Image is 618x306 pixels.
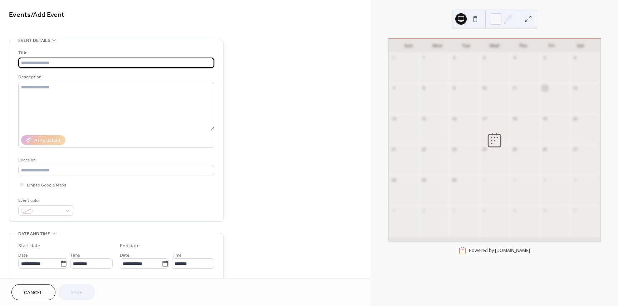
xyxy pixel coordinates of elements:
div: 11 [572,208,578,213]
a: [DOMAIN_NAME] [495,248,530,254]
div: 7 [451,208,457,213]
div: 10 [542,208,548,213]
div: 31 [391,55,396,60]
div: 1 [421,55,426,60]
div: 4 [512,55,517,60]
div: 16 [451,116,457,121]
div: 13 [572,86,578,91]
div: 24 [482,147,487,152]
div: 6 [421,208,426,213]
div: 9 [451,86,457,91]
div: 5 [542,55,548,60]
div: 6 [572,55,578,60]
div: 27 [572,147,578,152]
div: 25 [512,147,517,152]
div: 30 [451,177,457,183]
span: Cancel [24,289,43,297]
div: 14 [391,116,396,121]
div: 4 [572,177,578,183]
div: Thu [509,39,538,53]
div: Description [18,73,213,81]
div: 8 [421,86,426,91]
div: 11 [512,86,517,91]
div: 1 [482,177,487,183]
span: Time [70,252,80,259]
div: 10 [482,86,487,91]
div: 5 [391,208,396,213]
div: Wed [480,39,509,53]
div: 21 [391,147,396,152]
div: 2 [451,55,457,60]
div: 3 [482,55,487,60]
span: Date and time [18,230,50,238]
div: Start date [18,242,40,250]
div: Powered by [469,248,530,254]
span: Time [172,252,182,259]
span: Event details [18,37,50,44]
div: End date [120,242,140,250]
div: Fri [538,39,566,53]
div: 29 [421,177,426,183]
div: 2 [512,177,517,183]
span: Link to Google Maps [27,181,66,189]
div: 22 [421,147,426,152]
div: Mon [423,39,452,53]
div: 7 [391,86,396,91]
div: 15 [421,116,426,121]
div: 18 [512,116,517,121]
div: Sat [566,39,595,53]
div: 26 [542,147,548,152]
a: Events [9,8,31,22]
div: 12 [542,86,548,91]
div: 20 [572,116,578,121]
div: Tue [452,39,480,53]
div: 3 [542,177,548,183]
div: 23 [451,147,457,152]
div: 8 [482,208,487,213]
div: 19 [542,116,548,121]
div: 28 [391,177,396,183]
div: Title [18,49,213,57]
div: Sun [394,39,423,53]
div: 17 [482,116,487,121]
div: 9 [512,208,517,213]
div: Event color [18,197,72,204]
span: Date [18,252,28,259]
button: Cancel [11,284,55,300]
div: Location [18,156,213,164]
span: / Add Event [31,8,64,22]
span: Date [120,252,129,259]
